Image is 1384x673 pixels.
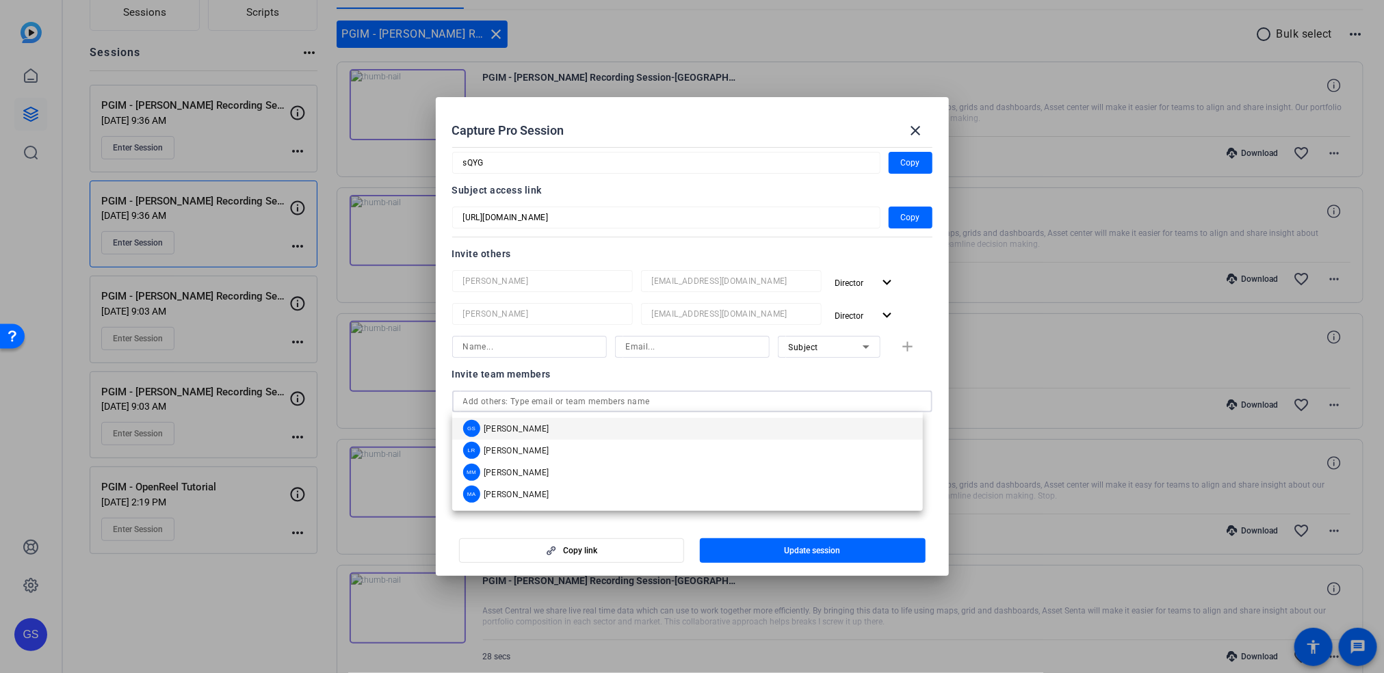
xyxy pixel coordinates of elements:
[463,209,870,226] input: Session OTP
[459,538,685,563] button: Copy link
[785,545,841,556] span: Update session
[889,152,932,174] button: Copy
[789,343,819,352] span: Subject
[452,246,932,262] div: Invite others
[484,489,549,500] span: [PERSON_NAME]
[830,270,902,295] button: Director
[901,155,920,171] span: Copy
[652,273,811,289] input: Email...
[901,209,920,226] span: Copy
[484,423,549,434] span: [PERSON_NAME]
[626,339,759,355] input: Email...
[700,538,926,563] button: Update session
[889,207,932,228] button: Copy
[484,445,549,456] span: [PERSON_NAME]
[463,420,480,437] div: GS
[830,303,902,328] button: Director
[463,155,870,171] input: Session OTP
[463,306,622,322] input: Name...
[563,545,597,556] span: Copy link
[835,311,864,321] span: Director
[452,114,932,147] div: Capture Pro Session
[879,274,896,291] mat-icon: expand_more
[463,486,480,503] div: MA
[484,467,549,478] span: [PERSON_NAME]
[463,393,922,410] input: Add others: Type email or team members name
[452,366,932,382] div: Invite team members
[463,339,596,355] input: Name...
[835,278,864,288] span: Director
[879,307,896,324] mat-icon: expand_more
[652,306,811,322] input: Email...
[463,464,480,481] div: MM
[908,122,924,139] mat-icon: close
[463,273,622,289] input: Name...
[452,182,932,198] div: Subject access link
[463,442,480,459] div: LR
